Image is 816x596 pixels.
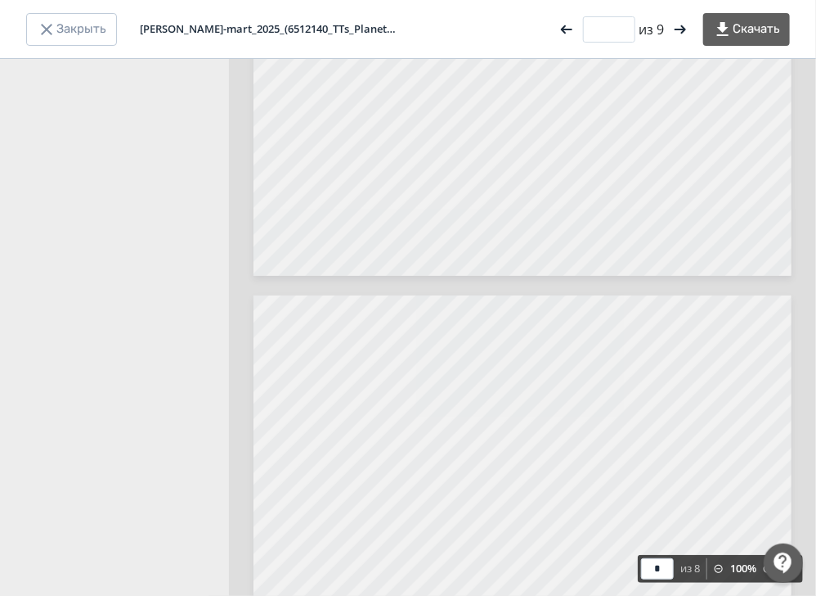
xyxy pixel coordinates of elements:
[680,561,700,577] div: из 8
[557,16,690,43] div: из 9
[26,13,117,46] button: Закрыть
[140,21,401,38] div: [PERSON_NAME]-mart_2025_(6512140_TTs_Planeta_Novokuznetsk_CR,_Direktor_magazina)_2025-03-31_11-20...
[730,561,756,577] div: 100 %
[703,13,790,46] button: Скачать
